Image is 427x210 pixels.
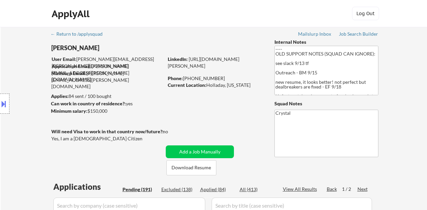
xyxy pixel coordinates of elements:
div: Next [357,186,368,193]
div: Back [327,186,338,193]
strong: Current Location: [168,82,206,88]
div: Squad Notes [274,100,378,107]
div: no [163,128,182,135]
strong: Phone: [168,75,183,81]
div: All (413) [240,186,273,193]
div: Holladay, [US_STATE] [168,82,263,89]
strong: LinkedIn: [168,56,188,62]
button: Download Resume [166,160,216,175]
div: Excluded (138) [161,186,195,193]
div: 1 / 2 [342,186,357,193]
div: ApplyAll [52,8,91,20]
div: [PHONE_NUMBER] [168,75,263,82]
a: [URL][DOMAIN_NAME][PERSON_NAME] [168,56,239,69]
div: Job Search Builder [339,32,378,36]
div: Mailslurp Inbox [298,32,332,36]
a: ← Return to /applysquad [51,31,109,38]
button: Add a Job Manually [166,145,234,158]
a: Mailslurp Inbox [298,31,332,38]
a: Job Search Builder [339,31,378,38]
div: View All Results [283,186,319,193]
div: ← Return to /applysquad [51,32,109,36]
div: Applications [53,183,120,191]
div: Internal Notes [274,39,378,45]
div: Pending (191) [123,186,156,193]
div: Applied (84) [200,186,234,193]
button: Log Out [352,7,379,20]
